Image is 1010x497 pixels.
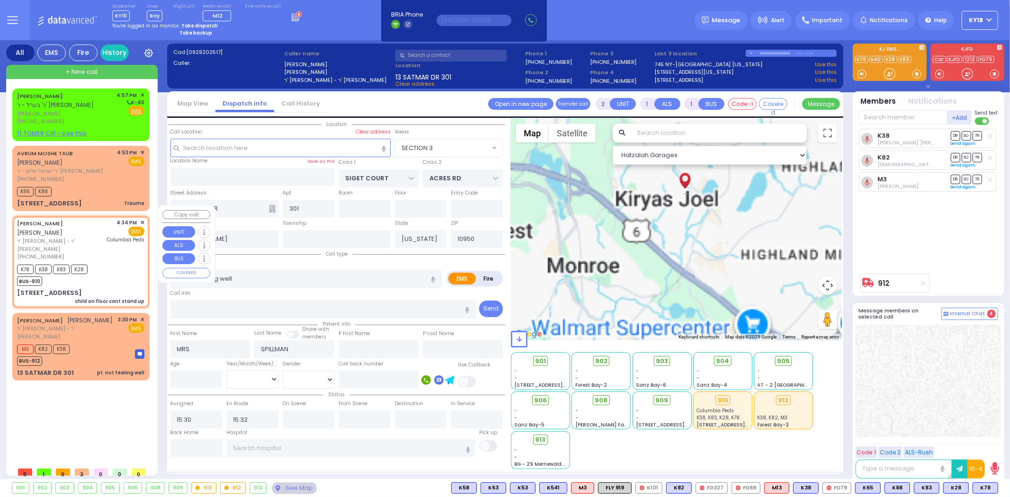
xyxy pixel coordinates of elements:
span: - [515,453,518,461]
label: ZIP [451,220,458,227]
button: Copy call [162,210,210,219]
button: Map camera controls [818,276,837,295]
span: [PERSON_NAME] [68,316,113,324]
span: BG - 29 Merriewold S. [515,461,568,468]
span: [PERSON_NAME] [17,229,63,237]
button: 10-4 [967,460,985,479]
a: Dispatch info [215,99,274,108]
span: DR [951,131,960,140]
div: BLS [855,482,881,494]
a: [STREET_ADDRESS][US_STATE] [655,68,734,76]
label: Cad: [173,48,281,56]
label: Last Name [254,329,281,337]
a: K82 [877,154,890,161]
button: Send [479,301,503,317]
span: Other building occupants [269,205,276,213]
span: 913 [536,435,546,444]
span: - [636,367,639,374]
div: BLS [973,482,998,494]
label: Medic on call [203,4,234,9]
label: Last 3 location [655,50,746,58]
img: red-radio-icon.svg [827,486,831,490]
label: Fire [475,273,502,284]
button: Code 2 [878,446,902,458]
span: Phone 2 [525,69,587,77]
span: 4:34 PM [117,219,137,226]
button: BUS [698,98,724,110]
span: 4 [987,310,996,318]
span: - [697,374,699,382]
label: Call Location [170,128,203,136]
label: From Scene [339,400,367,408]
span: - [575,407,578,414]
span: You're logged in as monitor. [112,22,180,29]
button: Code-1 [728,98,757,110]
button: Transfer call [556,98,590,110]
div: ALS [764,482,789,494]
span: - [758,367,760,374]
span: 0 [94,469,108,476]
a: KJFD [947,56,962,63]
label: Apt [283,189,291,197]
span: ✕ [140,91,144,99]
div: K541 [539,482,567,494]
span: - [515,414,518,421]
div: All [6,44,35,61]
label: Entry Code [451,189,478,197]
label: Night unit [173,4,195,9]
button: ALS [162,240,195,251]
label: En Route [226,400,248,408]
span: TR [973,175,982,184]
span: ר' [PERSON_NAME] - ר' [PERSON_NAME] [17,237,104,253]
span: Send text [975,109,998,116]
input: Search a contact [395,50,507,62]
div: BLS [793,482,819,494]
span: K65 [17,187,34,196]
span: - [636,407,639,414]
div: BLS [539,482,567,494]
label: Age [170,360,180,368]
a: Use this [815,76,837,84]
div: See map [272,482,316,494]
span: ר' [PERSON_NAME] - ר' [PERSON_NAME] [17,325,115,340]
span: Status [323,391,349,398]
div: 906 [124,483,142,493]
div: child on floor cant stand up [75,298,144,305]
span: K82 [35,345,52,354]
span: BRIA Phone [391,10,423,19]
a: K78 [855,56,868,63]
span: Columbia Peds [107,236,144,243]
img: comment-alt.png [944,312,948,317]
label: Caller name [284,50,392,58]
a: Send again [951,184,976,190]
div: BLS [885,482,910,494]
span: M3 [17,345,34,354]
span: DR [951,175,960,184]
img: message-box.svg [135,349,144,359]
span: Notifications [870,16,908,25]
label: Location Name [170,157,208,165]
a: Call History [274,99,327,108]
button: Covered [759,98,787,110]
label: EMS [448,273,476,284]
span: [STREET_ADDRESS][PERSON_NAME] [697,421,786,428]
button: +Add [947,110,972,124]
span: Message [712,16,741,25]
span: Shia Grunhut [877,161,975,168]
label: Floor [395,189,406,197]
button: UNIT [610,98,636,110]
div: BLS [943,482,969,494]
span: ✕ [140,149,144,157]
span: K38 [35,265,52,274]
span: K-40 [125,99,144,106]
span: SO [962,131,971,140]
label: On Scene [283,400,306,408]
span: ✕ [140,219,144,227]
button: Toggle fullscreen view [818,124,837,142]
span: 0 [18,469,32,476]
a: Car [933,56,946,63]
span: 906 [534,396,547,405]
a: [PERSON_NAME] [17,220,63,227]
div: pt. not feeling well [97,369,144,376]
label: Back Home [170,429,199,436]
